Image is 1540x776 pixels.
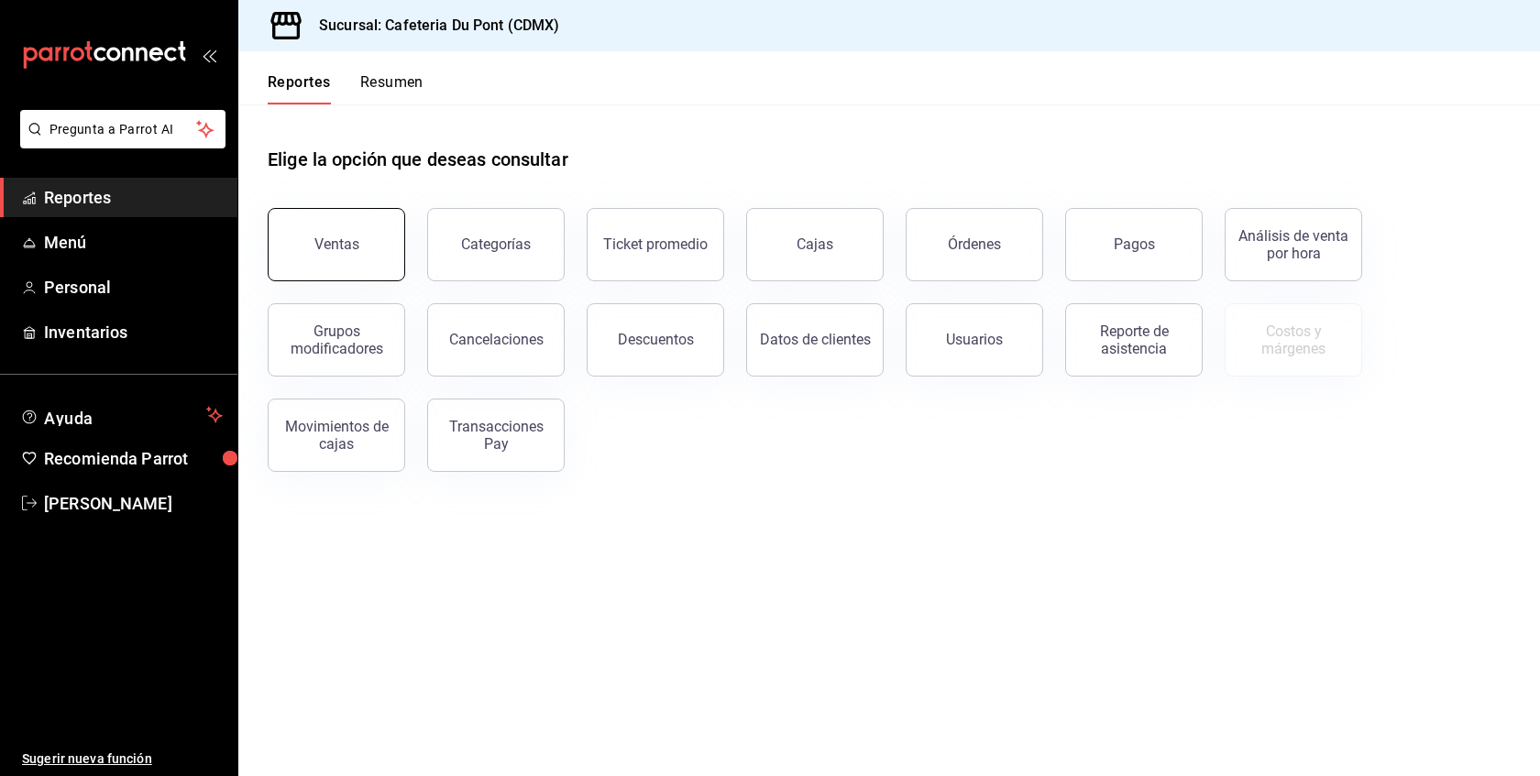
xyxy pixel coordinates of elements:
[1065,303,1203,377] button: Reporte de asistencia
[439,418,553,453] div: Transacciones Pay
[44,491,223,516] span: [PERSON_NAME]
[44,404,199,426] span: Ayuda
[22,749,223,769] span: Sugerir nueva función
[461,235,531,253] div: Categorías
[268,73,331,104] button: Reportes
[946,331,1003,348] div: Usuarios
[44,230,223,255] span: Menú
[427,303,565,377] button: Cancelaciones
[268,146,568,173] h1: Elige la opción que deseas consultar
[1225,303,1362,377] button: Contrata inventarios para ver este reporte
[1065,208,1203,281] button: Pagos
[427,399,565,472] button: Transacciones Pay
[1237,322,1350,357] div: Costos y márgenes
[202,48,216,62] button: open_drawer_menu
[268,399,405,472] button: Movimientos de cajas
[760,331,871,348] div: Datos de clientes
[1077,322,1191,357] div: Reporte de asistencia
[427,208,565,281] button: Categorías
[360,73,423,104] button: Resumen
[314,235,359,253] div: Ventas
[268,208,405,281] button: Ventas
[49,120,197,139] span: Pregunta a Parrot AI
[449,331,544,348] div: Cancelaciones
[587,208,724,281] button: Ticket promedio
[906,208,1043,281] button: Órdenes
[280,322,393,357] div: Grupos modificadores
[44,320,223,344] span: Inventarios
[268,303,405,377] button: Grupos modificadores
[618,331,694,348] div: Descuentos
[268,73,423,104] div: navigation tabs
[44,275,223,300] span: Personal
[948,235,1001,253] div: Órdenes
[1225,208,1362,281] button: Análisis de venta por hora
[603,235,708,253] div: Ticket promedio
[280,418,393,453] div: Movimientos de cajas
[44,446,223,471] span: Recomienda Parrot
[20,110,225,148] button: Pregunta a Parrot AI
[44,185,223,210] span: Reportes
[1237,227,1350,262] div: Análisis de venta por hora
[304,15,559,37] h3: Sucursal: Cafeteria Du Pont (CDMX)
[1114,235,1155,253] div: Pagos
[587,303,724,377] button: Descuentos
[13,133,225,152] a: Pregunta a Parrot AI
[797,234,834,256] div: Cajas
[746,208,884,281] a: Cajas
[906,303,1043,377] button: Usuarios
[746,303,884,377] button: Datos de clientes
